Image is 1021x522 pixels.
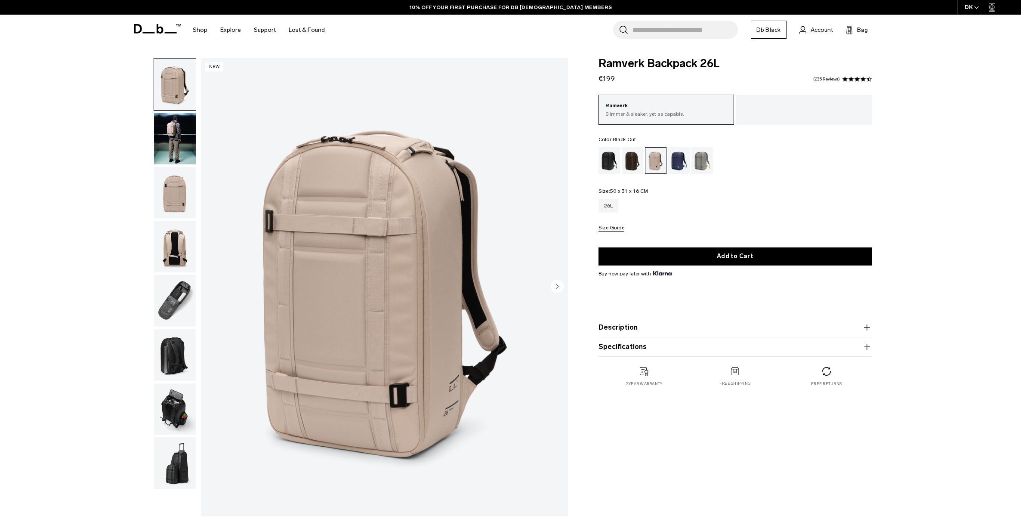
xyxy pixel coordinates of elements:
[598,137,636,142] legend: Color:
[598,322,872,333] button: Description
[205,62,224,71] p: New
[154,113,196,164] img: Ramverk Backpack 26L Fogbow Beige
[154,275,196,327] button: Ramverk Backpack 26L Fogbow Beige
[551,280,564,294] button: Next slide
[751,21,787,39] a: Db Black
[610,188,648,194] span: 50 x 31 x 16 CM
[154,167,196,219] img: Ramverk Backpack 26L Fogbow Beige
[719,380,751,386] p: Free shipping
[201,58,568,516] li: 1 / 8
[598,247,872,266] button: Add to Cart
[598,270,672,278] span: Buy now pay later with
[811,25,833,34] span: Account
[598,188,648,194] legend: Size:
[653,271,672,275] img: {"height" => 20, "alt" => "Klarna"}
[201,58,568,516] img: Ramverk Backpack 26L Fogbow Beige
[598,74,615,83] span: €199
[410,3,612,11] a: 10% OFF YOUR FIRST PURCHASE FOR DB [DEMOGRAPHIC_DATA] MEMBERS
[645,147,666,174] a: Fogbow Beige
[799,25,833,35] a: Account
[154,329,196,381] img: Ramverk Backpack 26L Fogbow Beige
[154,437,196,489] img: Ramverk Backpack 26L Fogbow Beige
[605,110,728,118] p: Slimmer & sleaker, yet as capable.
[154,167,196,219] button: Ramverk Backpack 26L Fogbow Beige
[811,381,842,387] p: Free returns
[154,220,196,273] button: Ramverk Backpack 26L Fogbow Beige
[598,225,624,232] button: Size Guide
[220,15,241,45] a: Explore
[154,275,196,327] img: Ramverk Backpack 26L Fogbow Beige
[154,58,196,111] button: Ramverk Backpack 26L Fogbow Beige
[154,59,196,110] img: Ramverk Backpack 26L Fogbow Beige
[622,147,643,174] a: Espresso
[613,136,636,142] span: Black Out
[154,383,196,435] img: Ramverk Backpack 26L Fogbow Beige
[289,15,325,45] a: Lost & Found
[598,147,620,174] a: Black Out
[598,58,872,69] span: Ramverk Backpack 26L
[691,147,713,174] a: Sand Grey
[154,112,196,165] button: Ramverk Backpack 26L Fogbow Beige
[598,342,872,352] button: Specifications
[186,15,331,45] nav: Main Navigation
[813,77,840,81] a: 235 reviews
[846,25,868,35] button: Bag
[598,199,619,213] a: 26L
[605,102,728,110] p: Ramverk
[193,15,207,45] a: Shop
[668,147,690,174] a: Blue Hour
[154,221,196,272] img: Ramverk Backpack 26L Fogbow Beige
[626,381,663,387] p: 2 year warranty
[857,25,868,34] span: Bag
[254,15,276,45] a: Support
